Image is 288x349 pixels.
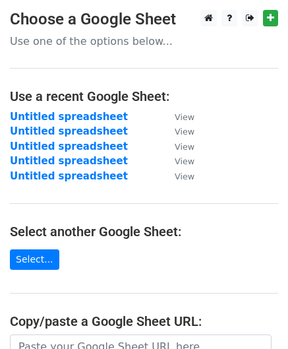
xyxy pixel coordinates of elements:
[10,141,128,152] a: Untitled spreadsheet
[10,249,59,270] a: Select...
[10,111,128,123] a: Untitled spreadsheet
[10,313,278,329] h4: Copy/paste a Google Sheet URL:
[161,141,194,152] a: View
[10,10,278,29] h3: Choose a Google Sheet
[10,88,278,104] h4: Use a recent Google Sheet:
[10,155,128,167] a: Untitled spreadsheet
[161,111,194,123] a: View
[161,170,194,182] a: View
[161,155,194,167] a: View
[10,224,278,239] h4: Select another Google Sheet:
[175,142,194,152] small: View
[10,34,278,48] p: Use one of the options below...
[175,156,194,166] small: View
[10,125,128,137] a: Untitled spreadsheet
[161,125,194,137] a: View
[175,172,194,181] small: View
[175,127,194,137] small: View
[10,170,128,182] a: Untitled spreadsheet
[175,112,194,122] small: View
